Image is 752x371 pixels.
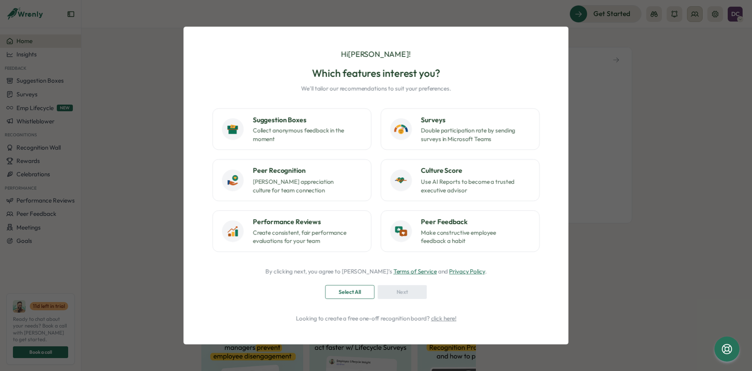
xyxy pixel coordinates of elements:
p: We'll tailor our recommendations to suit your preferences. [301,84,451,93]
p: Hi [PERSON_NAME] ! [341,48,411,60]
h3: Peer Feedback [421,217,530,227]
span: Select All [339,286,361,299]
p: Make constructive employee feedback a habit [421,228,517,245]
p: Create consistent, fair performance evaluations for your team [253,228,349,245]
h3: Performance Reviews [253,217,362,227]
button: Select All [325,285,374,299]
h3: Peer Recognition [253,166,362,176]
button: SurveysDouble participation rate by sending surveys in Microsoft Teams [381,108,540,150]
p: By clicking next, you agree to [PERSON_NAME]'s and . [266,267,486,276]
button: Culture ScoreUse AI Reports to become a trusted executive advisor [381,159,540,201]
button: Suggestion BoxesCollect anonymous feedback in the moment [212,108,371,150]
h3: Surveys [421,115,530,125]
button: Performance ReviewsCreate consistent, fair performance evaluations for your team [212,210,371,252]
p: Use AI Reports to become a trusted executive advisor [421,177,517,194]
p: Double participation rate by sending surveys in Microsoft Teams [421,127,517,143]
h2: Which features interest you? [301,66,451,80]
h3: Suggestion Boxes [253,115,362,125]
button: Peer Recognition[PERSON_NAME] appreciation culture for team connection [212,159,371,201]
a: Privacy Policy [449,268,485,275]
h3: Culture Score [421,166,530,176]
p: Collect anonymous feedback in the moment [253,127,349,143]
p: Looking to create a free one-off recognition board? [205,314,547,323]
p: [PERSON_NAME] appreciation culture for team connection [253,177,349,194]
a: Terms of Service [393,268,437,275]
button: Peer FeedbackMake constructive employee feedback a habit [381,210,540,252]
a: click here! [431,315,456,322]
